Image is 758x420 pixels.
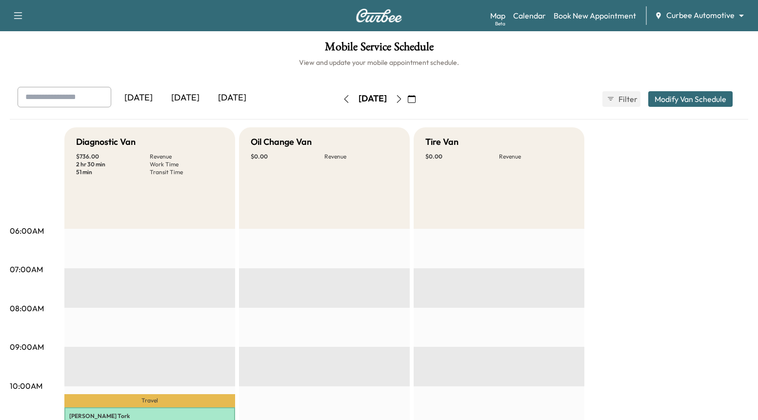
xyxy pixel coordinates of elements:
[10,380,42,392] p: 10:00AM
[648,91,733,107] button: Modify Van Schedule
[10,263,43,275] p: 07:00AM
[425,153,499,160] p: $ 0.00
[666,10,735,21] span: Curbee Automotive
[251,135,312,149] h5: Oil Change Van
[425,135,459,149] h5: Tire Van
[602,91,640,107] button: Filter
[10,41,748,58] h1: Mobile Service Schedule
[10,341,44,353] p: 09:00AM
[251,153,324,160] p: $ 0.00
[64,394,235,407] p: Travel
[10,225,44,237] p: 06:00AM
[150,160,223,168] p: Work Time
[150,168,223,176] p: Transit Time
[76,160,150,168] p: 2 hr 30 min
[115,87,162,109] div: [DATE]
[495,20,505,27] div: Beta
[499,153,573,160] p: Revenue
[162,87,209,109] div: [DATE]
[356,9,402,22] img: Curbee Logo
[69,412,230,420] p: [PERSON_NAME] Tork
[513,10,546,21] a: Calendar
[618,93,636,105] span: Filter
[76,168,150,176] p: 51 min
[359,93,387,105] div: [DATE]
[150,153,223,160] p: Revenue
[10,302,44,314] p: 08:00AM
[76,153,150,160] p: $ 736.00
[209,87,256,109] div: [DATE]
[490,10,505,21] a: MapBeta
[554,10,636,21] a: Book New Appointment
[324,153,398,160] p: Revenue
[76,135,136,149] h5: Diagnostic Van
[10,58,748,67] h6: View and update your mobile appointment schedule.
